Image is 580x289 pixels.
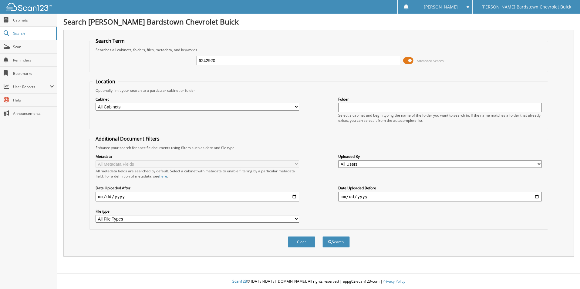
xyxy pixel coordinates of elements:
[232,279,247,284] span: Scan123
[13,111,54,116] span: Announcements
[96,154,299,159] label: Metadata
[13,71,54,76] span: Bookmarks
[13,84,50,89] span: User Reports
[13,98,54,103] span: Help
[288,236,315,247] button: Clear
[13,18,54,23] span: Cabinets
[63,17,574,27] h1: Search [PERSON_NAME] Bardstown Chevrolet Buick
[417,58,444,63] span: Advanced Search
[159,174,167,179] a: here
[6,3,52,11] img: scan123-logo-white.svg
[383,279,405,284] a: Privacy Policy
[96,192,299,201] input: start
[322,236,350,247] button: Search
[93,78,118,85] legend: Location
[338,154,542,159] label: Uploaded By
[93,88,545,93] div: Optionally limit your search to a particular cabinet or folder
[338,113,542,123] div: Select a cabinet and begin typing the name of the folder you want to search in. If the name match...
[93,47,545,52] div: Searches all cabinets, folders, files, metadata, and keywords
[57,274,580,289] div: © [DATE]-[DATE] [DOMAIN_NAME]. All rights reserved | appg02-scan123-com |
[13,31,53,36] span: Search
[93,135,163,142] legend: Additional Document Filters
[13,44,54,49] span: Scan
[13,58,54,63] span: Reminders
[424,5,458,9] span: [PERSON_NAME]
[93,145,545,150] div: Enhance your search for specific documents using filters such as date and file type.
[96,97,299,102] label: Cabinet
[96,168,299,179] div: All metadata fields are searched by default. Select a cabinet with metadata to enable filtering b...
[338,97,542,102] label: Folder
[481,5,571,9] span: [PERSON_NAME] Bardstown Chevrolet Buick
[338,192,542,201] input: end
[96,185,299,191] label: Date Uploaded After
[338,185,542,191] label: Date Uploaded Before
[96,209,299,214] label: File type
[93,38,128,44] legend: Search Term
